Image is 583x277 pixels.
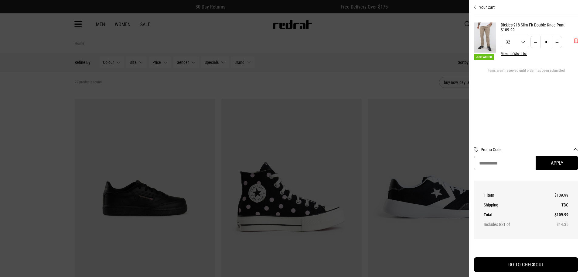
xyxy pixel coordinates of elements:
button: 'Remove from cart [569,33,583,48]
td: $14.35 [539,220,568,229]
a: Dickies 918 Slim Fit Double Knee Pant [501,23,578,27]
span: Just Added [474,54,494,60]
td: $109.99 [539,210,568,220]
span: 32 [501,40,528,44]
div: Items aren't reserved until order has been submitted [474,68,578,78]
th: Includes GST of [484,220,539,229]
button: Decrease quantity [530,36,540,48]
button: Promo Code [481,147,578,152]
th: Total [484,210,539,220]
th: 1 item [484,190,539,200]
td: $109.99 [539,190,568,200]
input: Quantity [540,36,552,48]
td: TBC [539,200,568,210]
button: Increase quantity [552,36,562,48]
button: Move to Wish List [501,52,527,56]
th: Shipping [484,200,539,210]
button: Apply [536,156,578,170]
button: GO TO CHECKOUT [474,257,578,272]
input: Promo Code [474,156,536,170]
div: $109.99 [501,27,578,32]
img: Dickies 918 Slim Fit Double Knee Pant [474,23,496,53]
button: Open LiveChat chat widget [5,2,23,21]
iframe: Customer reviews powered by Trustpilot [474,246,578,252]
